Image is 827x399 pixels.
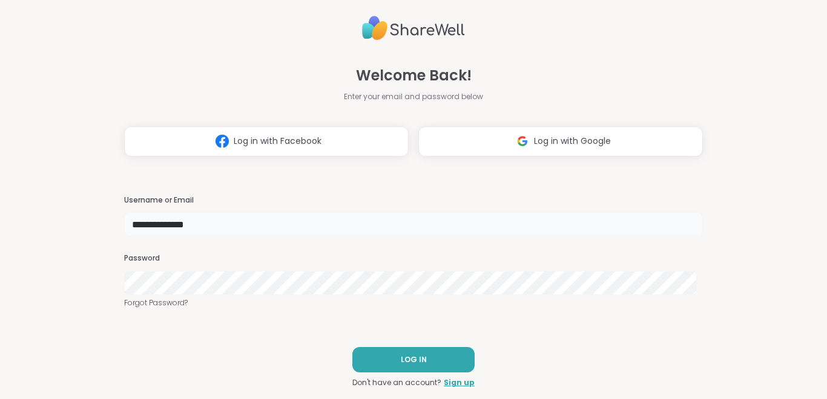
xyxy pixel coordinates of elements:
img: ShareWell Logomark [511,130,534,152]
img: ShareWell Logomark [211,130,234,152]
span: Log in with Google [534,135,611,148]
img: ShareWell Logo [362,11,465,45]
span: Welcome Back! [356,65,472,86]
a: Sign up [444,377,475,388]
a: Forgot Password? [124,297,703,308]
h3: Username or Email [124,195,703,206]
span: Log in with Facebook [234,135,321,148]
span: LOG IN [401,354,427,365]
button: Log in with Google [418,126,703,157]
h3: Password [124,253,703,264]
span: Don't have an account? [352,377,441,388]
button: Log in with Facebook [124,126,409,157]
button: LOG IN [352,347,475,372]
span: Enter your email and password below [344,91,483,102]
